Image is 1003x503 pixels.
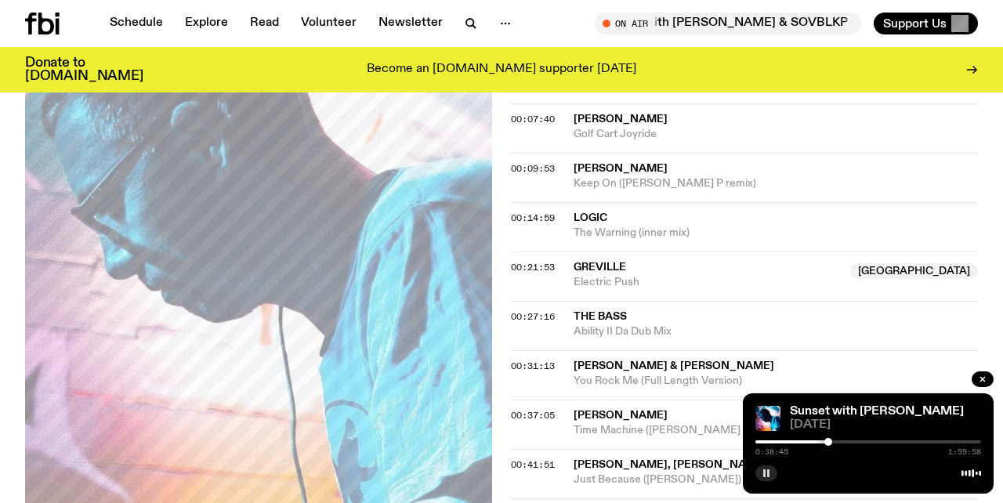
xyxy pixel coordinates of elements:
[511,115,555,124] button: 00:07:40
[574,410,668,421] span: [PERSON_NAME]
[574,226,978,241] span: The Warning (inner mix)
[874,13,978,34] button: Support Us
[511,411,555,420] button: 00:37:05
[241,13,288,34] a: Read
[574,176,978,191] span: Keep On ([PERSON_NAME] P remix)
[511,461,555,469] button: 00:41:51
[595,13,861,34] button: On Airdot.zip with [PERSON_NAME] & SOVBLKPSSY
[574,262,626,273] span: Greville
[574,212,607,223] span: Logic
[511,458,555,471] span: 00:41:51
[511,360,555,372] span: 00:31:13
[790,405,964,418] a: Sunset with [PERSON_NAME]
[574,459,874,470] span: [PERSON_NAME], [PERSON_NAME] & [PERSON_NAME]
[511,214,555,223] button: 00:14:59
[511,162,555,175] span: 00:09:53
[755,448,788,456] span: 0:38:45
[511,313,555,321] button: 00:27:16
[883,16,947,31] span: Support Us
[574,374,978,389] span: You Rock Me (Full Length Version)
[511,261,555,273] span: 00:21:53
[755,406,780,431] img: Simon Caldwell stands side on, looking downwards. He has headphones on. Behind him is a brightly ...
[367,63,636,77] p: Become an [DOMAIN_NAME] supporter [DATE]
[511,165,555,173] button: 00:09:53
[25,56,143,83] h3: Donate to [DOMAIN_NAME]
[574,472,978,487] span: Just Because ([PERSON_NAME]) (feat. Javonntte)
[511,263,555,272] button: 00:21:53
[511,409,555,422] span: 00:37:05
[850,263,978,279] span: [GEOGRAPHIC_DATA]
[291,13,366,34] a: Volunteer
[948,448,981,456] span: 1:59:58
[574,114,668,125] span: [PERSON_NAME]
[511,362,555,371] button: 00:31:13
[790,419,981,431] span: [DATE]
[574,127,978,142] span: Golf Cart Joyride
[369,13,452,34] a: Newsletter
[511,113,555,125] span: 00:07:40
[176,13,237,34] a: Explore
[511,310,555,323] span: 00:27:16
[574,311,627,322] span: The Bass
[574,360,774,371] span: [PERSON_NAME] & [PERSON_NAME]
[574,163,668,174] span: [PERSON_NAME]
[574,275,841,290] span: Electric Push
[574,423,978,438] span: Time Machine ([PERSON_NAME] Remix)
[574,324,978,339] span: Ability II Da Dub Mix
[100,13,172,34] a: Schedule
[511,212,555,224] span: 00:14:59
